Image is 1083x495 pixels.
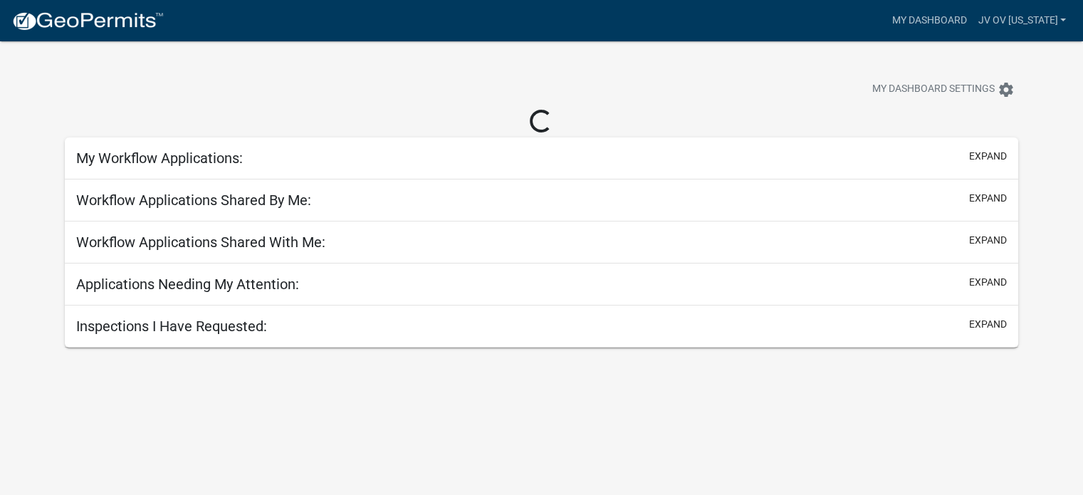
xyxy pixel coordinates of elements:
[972,7,1072,34] a: jv ov [US_STATE]
[76,276,299,293] h5: Applications Needing My Attention:
[861,75,1026,103] button: My Dashboard Settingssettings
[969,191,1007,206] button: expand
[969,317,1007,332] button: expand
[969,149,1007,164] button: expand
[76,192,311,209] h5: Workflow Applications Shared By Me:
[872,81,995,98] span: My Dashboard Settings
[969,275,1007,290] button: expand
[969,233,1007,248] button: expand
[886,7,972,34] a: My Dashboard
[76,234,325,251] h5: Workflow Applications Shared With Me:
[998,81,1015,98] i: settings
[76,150,243,167] h5: My Workflow Applications:
[76,318,267,335] h5: Inspections I Have Requested:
